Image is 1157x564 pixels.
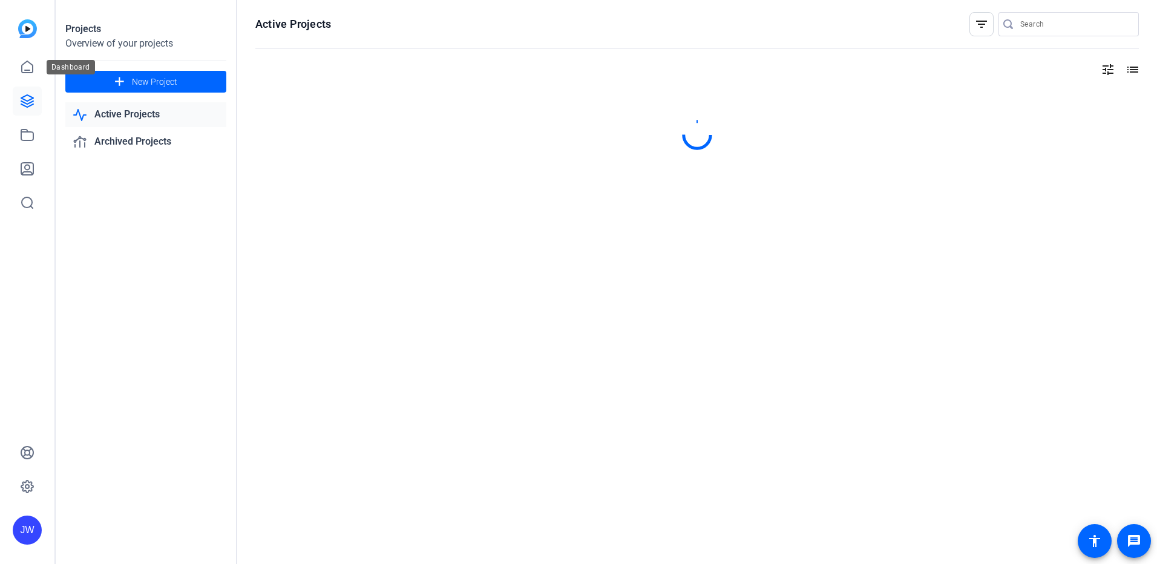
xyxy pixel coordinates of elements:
mat-icon: filter_list [974,17,989,31]
div: Dashboard [47,60,95,74]
div: Overview of your projects [65,36,226,51]
span: New Project [132,76,177,88]
mat-icon: add [112,74,127,90]
mat-icon: accessibility [1087,534,1102,548]
img: blue-gradient.svg [18,19,37,38]
input: Search [1020,17,1129,31]
mat-icon: list [1124,62,1139,77]
div: Projects [65,22,226,36]
a: Active Projects [65,102,226,127]
mat-icon: tune [1101,62,1115,77]
button: New Project [65,71,226,93]
h1: Active Projects [255,17,331,31]
div: JW [13,516,42,545]
a: Archived Projects [65,130,226,154]
mat-icon: message [1127,534,1141,548]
